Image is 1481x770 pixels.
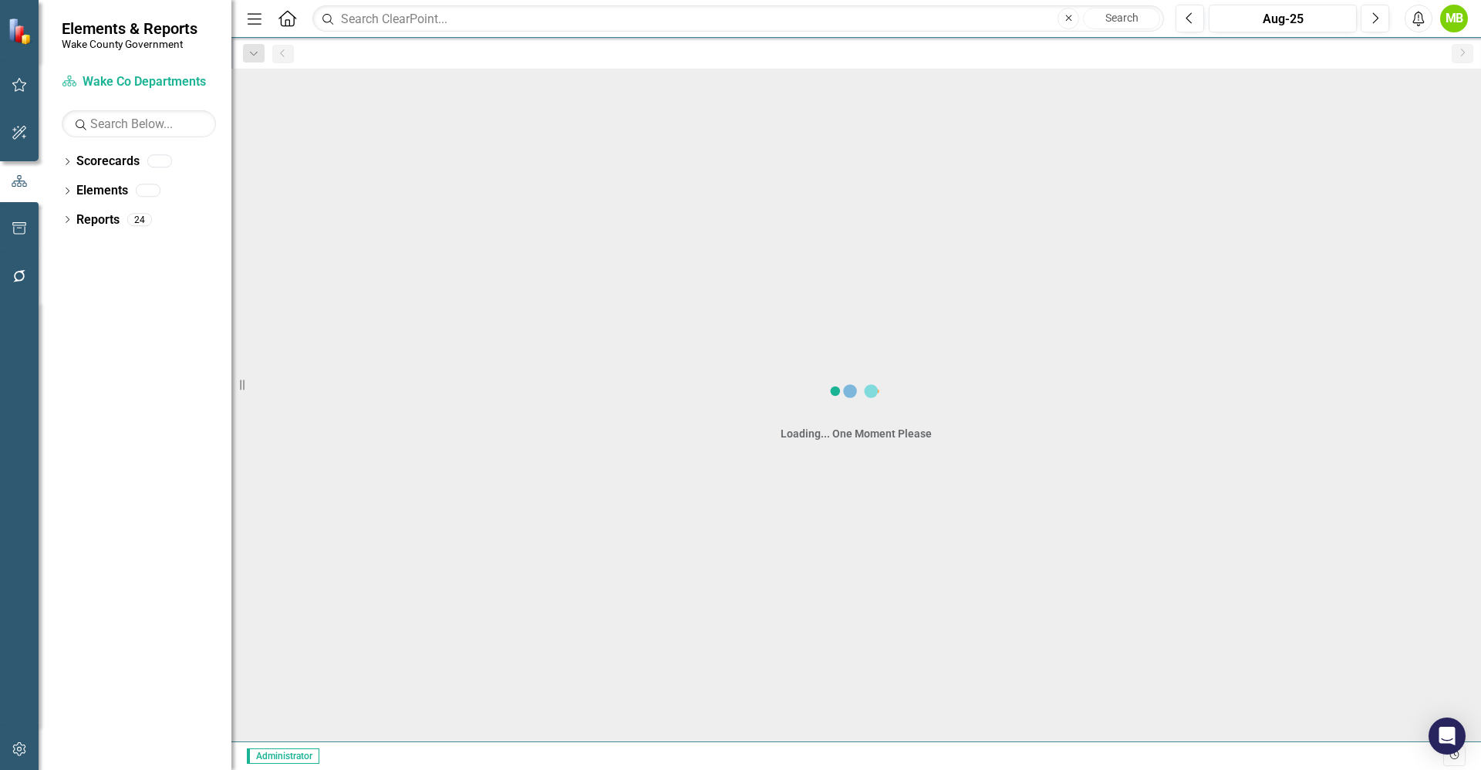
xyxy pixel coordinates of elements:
div: Aug-25 [1214,10,1351,29]
button: Aug-25 [1209,5,1357,32]
input: Search ClearPoint... [312,5,1164,32]
span: Elements & Reports [62,19,197,38]
img: ClearPoint Strategy [8,17,35,44]
a: Elements [76,182,128,200]
div: Loading... One Moment Please [781,426,932,441]
small: Wake County Government [62,38,197,50]
div: Open Intercom Messenger [1429,718,1466,755]
a: Wake Co Departments [62,73,216,91]
button: MB [1440,5,1468,32]
button: Search [1083,8,1160,29]
input: Search Below... [62,110,216,137]
a: Reports [76,211,120,229]
div: 24 [127,213,152,226]
a: Scorecards [76,153,140,171]
span: Search [1105,12,1139,24]
span: Administrator [247,748,319,764]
